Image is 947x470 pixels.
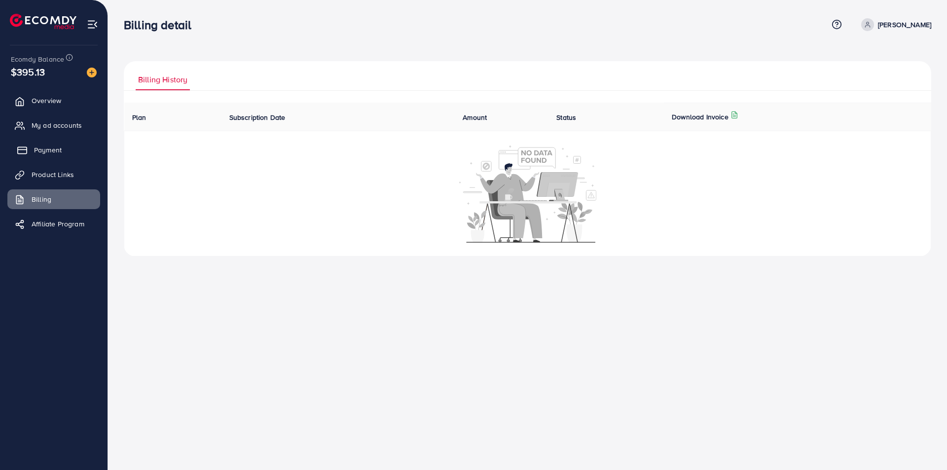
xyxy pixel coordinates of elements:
a: Affiliate Program [7,214,100,234]
a: My ad accounts [7,115,100,135]
span: Overview [32,96,61,106]
a: [PERSON_NAME] [857,18,931,31]
span: Affiliate Program [32,219,84,229]
img: image [87,68,97,77]
img: menu [87,19,98,30]
span: Ecomdy Balance [11,54,64,64]
a: Product Links [7,165,100,184]
p: [PERSON_NAME] [878,19,931,31]
span: My ad accounts [32,120,82,130]
span: Product Links [32,170,74,180]
span: Plan [132,112,146,122]
a: Billing [7,189,100,209]
span: Payment [34,145,62,155]
img: No account [459,144,596,243]
iframe: Chat [905,426,940,463]
span: Amount [463,112,487,122]
p: Download Invoice [672,111,728,123]
span: $395.13 [11,65,45,79]
a: Overview [7,91,100,110]
span: Billing [32,194,51,204]
span: Billing History [138,74,187,85]
span: Subscription Date [229,112,286,122]
h3: Billing detail [124,18,199,32]
a: Payment [7,140,100,160]
span: Status [556,112,576,122]
img: logo [10,14,76,29]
